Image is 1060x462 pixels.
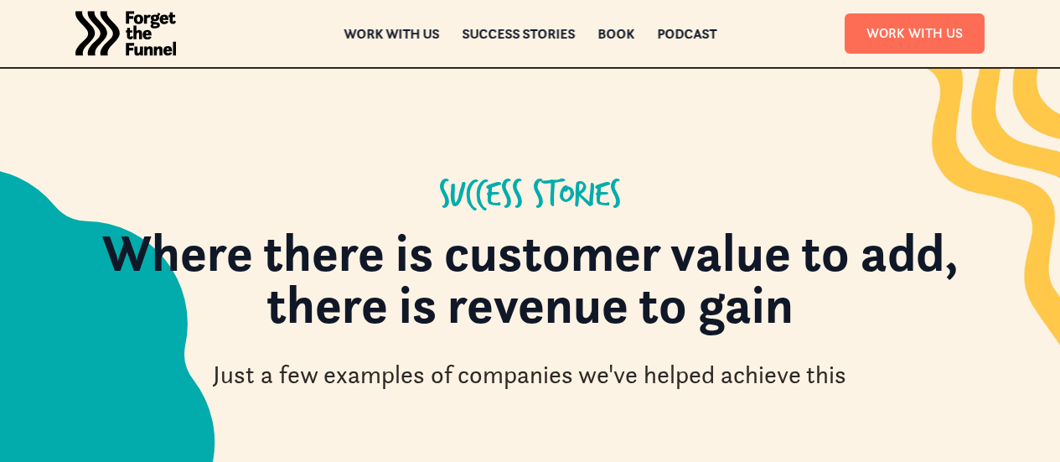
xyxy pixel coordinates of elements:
[344,28,439,39] a: Work with us
[462,28,575,39] a: Success Stories
[657,28,716,39] a: Podcast
[439,176,621,216] div: Success Stories
[597,28,634,39] a: Book
[845,13,985,53] a: Work With Us
[213,358,846,392] div: Just a few examples of companies we've helped achieve this
[60,226,1000,348] h1: Where there is customer value to add, there is revenue to gain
